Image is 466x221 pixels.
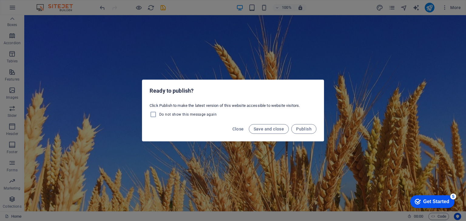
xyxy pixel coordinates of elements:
[291,124,316,134] button: Publish
[18,7,44,12] div: Get Started
[230,124,246,134] button: Close
[150,87,316,94] h2: Ready to publish?
[254,127,284,131] span: Save and close
[5,3,49,16] div: Get Started 5 items remaining, 0% complete
[232,127,244,131] span: Close
[249,124,289,134] button: Save and close
[159,112,217,117] span: Do not show this message again
[296,127,312,131] span: Publish
[45,1,51,7] div: 5
[142,101,324,120] div: Click Publish to make the latest version of this website accessible to website visitors.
